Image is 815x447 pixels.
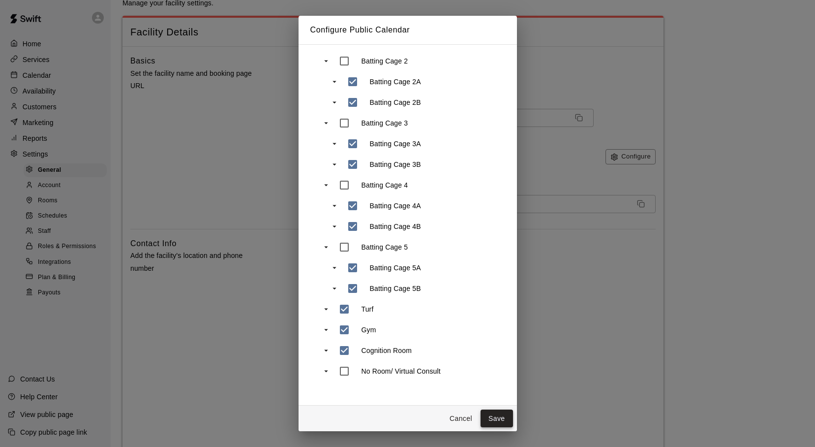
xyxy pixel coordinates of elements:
p: Batting Cage 2A [370,77,421,87]
p: Batting Cage 2B [370,97,421,107]
p: No Room/ Virtual Consult [362,366,441,376]
p: Batting Cage 5A [370,263,421,273]
p: Gym [362,325,376,335]
p: Batting Cage 4A [370,201,421,211]
button: Save [481,410,513,428]
p: Batting Cage 3B [370,160,421,169]
button: Cancel [445,410,477,428]
p: Batting Cage 5 [362,242,408,252]
p: Batting Cage 3A [370,139,421,149]
p: Batting Cage 4B [370,222,421,231]
h2: Configure Public Calendar [299,16,517,44]
p: Batting Cage 2 [362,56,408,66]
p: Batting Cage 3 [362,118,408,128]
p: Turf [362,304,374,314]
p: Batting Cage 4 [362,180,408,190]
p: Batting Cage 5B [370,284,421,293]
p: Cognition Room [362,346,412,355]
